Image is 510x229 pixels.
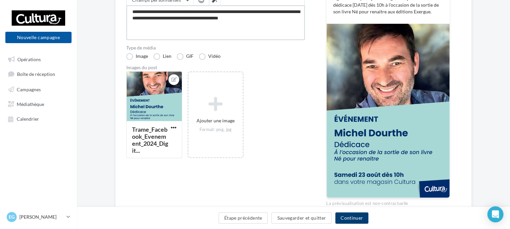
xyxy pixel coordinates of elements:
button: Nouvelle campagne [5,32,72,43]
button: Étape précédente [219,212,268,224]
span: Boîte de réception [17,71,55,77]
button: Sauvegarder et quitter [271,212,332,224]
button: Continuer [335,212,368,224]
span: Campagnes [17,86,41,92]
label: Vidéo [199,53,221,60]
span: Médiathèque [17,101,44,107]
div: La prévisualisation est non-contractuelle [326,198,450,207]
div: Images du post [126,65,305,70]
label: Type de média [126,45,305,50]
label: Image [126,53,148,60]
a: Opérations [4,53,73,65]
span: Opérations [17,56,41,62]
a: Boîte de réception [4,68,73,80]
div: Open Intercom Messenger [487,206,503,222]
span: Calendrier [17,116,39,122]
label: GIF [177,53,194,60]
a: Médiathèque [4,98,73,110]
p: [PERSON_NAME] [19,214,64,220]
div: Trame_Facebook_Evenement_2024_Digit... [132,126,168,154]
a: Calendrier [4,112,73,124]
a: EG [PERSON_NAME] [5,211,72,223]
span: EG [9,214,15,220]
a: Campagnes [4,83,73,95]
label: Lien [153,53,171,60]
